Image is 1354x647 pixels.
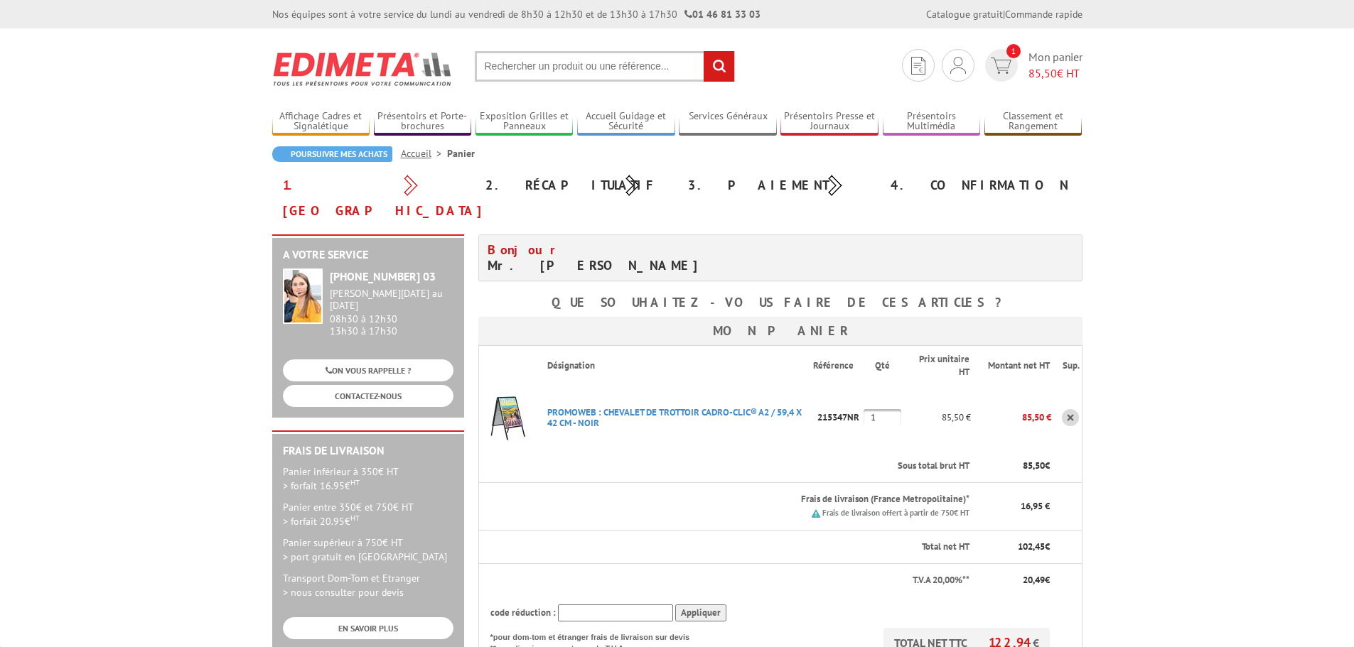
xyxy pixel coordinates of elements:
[488,242,770,273] h4: Mr. [PERSON_NAME]
[283,464,453,493] p: Panier inférieur à 350€ HT
[991,58,1011,74] img: devis rapide
[547,493,970,506] p: Frais de livraison (France Metropolitaine)*
[350,477,360,487] sup: HT
[283,445,453,457] h2: Frais de Livraison
[1028,66,1057,80] span: 85,50
[283,515,360,528] span: > forfait 20.95€
[401,147,447,160] a: Accueil
[272,146,392,162] a: Poursuivre mes achats
[982,540,1050,554] p: €
[982,49,1082,82] a: devis rapide 1 Mon panier 85,50€ HT
[475,110,574,134] a: Exposition Grilles et Panneaux
[926,8,1003,21] a: Catalogue gratuit
[1023,460,1045,472] span: 85,50
[577,110,675,134] a: Accueil Guidage et Sécurité
[350,513,360,523] sup: HT
[272,173,475,224] div: 1. [GEOGRAPHIC_DATA]
[374,110,472,134] a: Présentoirs et Porte-brochures
[283,479,360,492] span: > forfait 16.95€
[1051,345,1082,386] th: Sup.
[1028,65,1082,82] span: € HT
[283,586,404,599] span: > nous consulter pour devis
[982,359,1050,373] p: Montant net HT
[330,269,436,283] strong: [PHONE_NUMBER] 03
[1021,500,1050,512] span: 16,95 €
[813,359,862,373] p: Référence
[547,406,802,429] a: PROMOWEB : CHEVALET DE TROTTOIR CADRO-CLIC® A2 / 59,4 X 42 CM - NOIR
[283,385,453,407] a: CONTACTEZ-NOUS
[984,110,1082,134] a: Classement et Rangement
[447,146,475,161] li: Panier
[490,607,556,619] span: code réduction :
[488,241,563,258] span: Bonjour
[679,110,777,134] a: Services Généraux
[677,173,880,198] div: 3. Paiement
[780,110,879,134] a: Présentoirs Presse et Journaux
[1005,8,1082,21] a: Commande rapide
[1023,574,1045,586] span: 20,49
[283,535,453,564] p: Panier supérieur à 750€ HT
[926,7,1082,21] div: |
[1006,44,1021,58] span: 1
[1028,49,1082,82] span: Mon panier
[330,288,453,337] div: 08h30 à 12h30 13h30 à 17h30
[478,317,1082,345] h3: Mon panier
[880,173,1082,198] div: 4. Confirmation
[272,43,453,95] img: Edimeta
[283,571,453,599] p: Transport Dom-Tom et Etranger
[812,509,820,518] img: picto.png
[913,353,970,379] p: Prix unitaire HT
[283,550,447,563] span: > port gratuit en [GEOGRAPHIC_DATA]
[901,405,972,430] p: 85,50 €
[536,345,813,386] th: Désignation
[971,405,1051,430] p: 85,50 €
[675,604,726,622] input: Appliquer
[982,574,1050,587] p: €
[813,405,864,430] p: 215347NR
[982,460,1050,473] p: €
[283,500,453,528] p: Panier entre 350€ et 750€ HT
[950,57,966,74] img: devis rapide
[283,359,453,381] a: ON VOUS RAPPELLE ?
[822,508,969,518] small: Frais de livraison offert à partir de 750€ HT
[911,57,925,75] img: devis rapide
[283,249,453,261] h2: A votre service
[479,389,536,446] img: PROMOWEB : CHEVALET DE TROTTOIR CADRO-CLIC® A2 / 59,4 X 42 CM - NOIR
[330,288,453,312] div: [PERSON_NAME][DATE] au [DATE]
[704,51,734,82] input: rechercher
[283,268,323,324] img: widget-service.jpg
[283,617,453,639] a: EN SAVOIR PLUS
[490,574,970,587] p: T.V.A 20,00%**
[883,110,981,134] a: Présentoirs Multimédia
[272,110,370,134] a: Affichage Cadres et Signalétique
[272,7,761,21] div: Nos équipes sont à votre service du lundi au vendredi de 8h30 à 12h30 et de 13h30 à 17h30
[475,173,677,198] div: 2. Récapitulatif
[536,450,972,483] th: Sous total brut HT
[475,51,735,82] input: Rechercher un produit ou une référence...
[864,345,901,386] th: Qté
[684,8,761,21] strong: 01 46 81 33 03
[1018,540,1045,553] span: 102,45
[490,540,970,554] p: Total net HT
[552,294,1009,310] b: Que souhaitez-vous faire de ces articles ?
